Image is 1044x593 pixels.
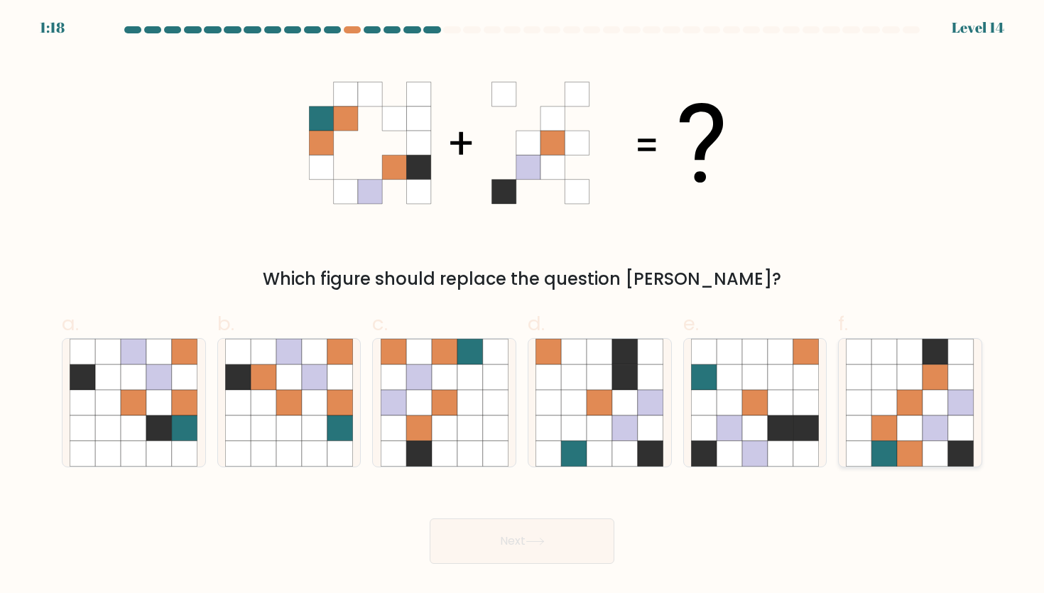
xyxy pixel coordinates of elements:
span: d. [528,310,545,337]
div: 1:18 [40,17,65,38]
span: f. [838,310,848,337]
span: c. [372,310,388,337]
span: a. [62,310,79,337]
div: Which figure should replace the question [PERSON_NAME]? [70,266,974,292]
div: Level 14 [952,17,1004,38]
button: Next [430,518,614,564]
span: e. [683,310,699,337]
span: b. [217,310,234,337]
